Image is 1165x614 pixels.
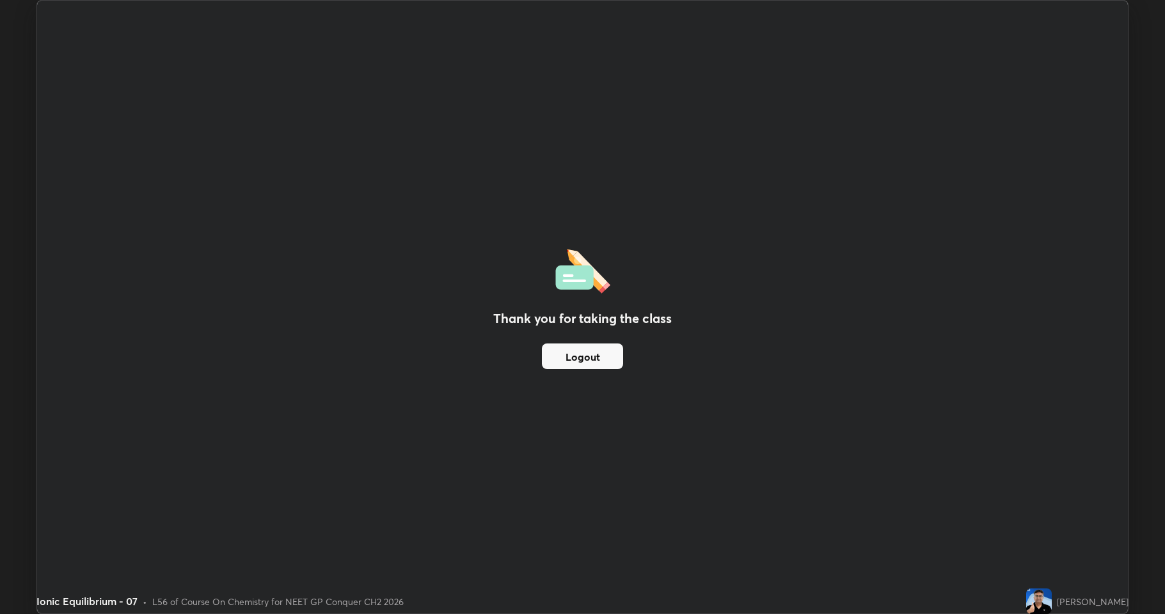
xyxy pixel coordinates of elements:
[36,594,138,609] div: Ionic Equilibrium - 07
[1057,595,1129,608] div: [PERSON_NAME]
[542,343,623,369] button: Logout
[152,595,404,608] div: L56 of Course On Chemistry for NEET GP Conquer CH2 2026
[493,309,672,328] h2: Thank you for taking the class
[1026,588,1052,614] img: 70078ab83c4441578058b208f417289e.jpg
[143,595,147,608] div: •
[555,245,610,294] img: offlineFeedback.1438e8b3.svg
